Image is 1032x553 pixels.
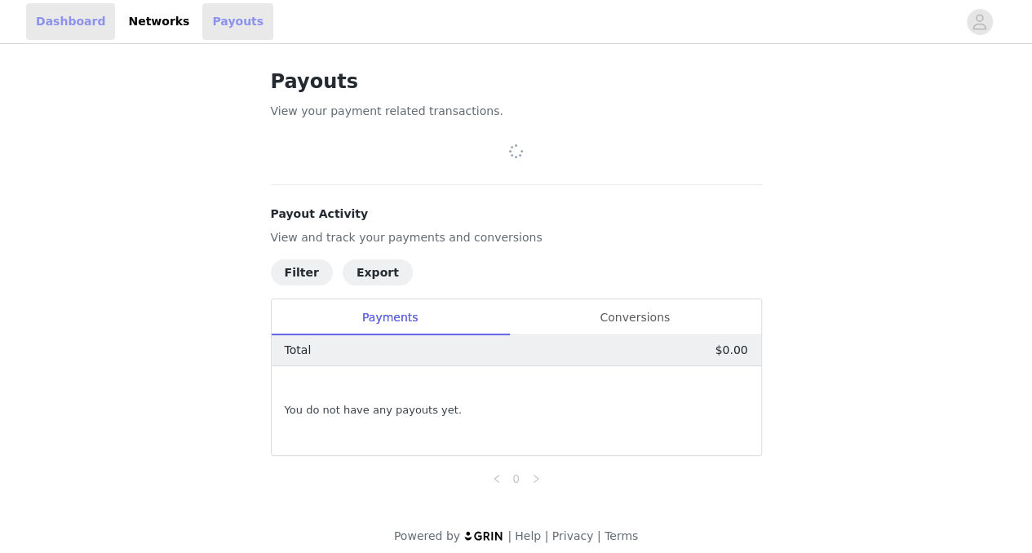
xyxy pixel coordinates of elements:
[285,342,312,359] p: Total
[972,9,987,35] div: avatar
[271,229,762,246] p: View and track your payments and conversions
[463,530,504,541] img: logo
[605,529,638,542] a: Terms
[271,103,762,120] p: View your payment related transactions.
[526,469,546,489] li: Next Page
[118,3,199,40] a: Networks
[202,3,273,40] a: Payouts
[487,469,507,489] li: Previous Page
[552,529,594,542] a: Privacy
[515,529,541,542] a: Help
[492,474,502,484] i: icon: left
[272,299,509,336] div: Payments
[285,402,462,418] span: You do not have any payouts yet.
[271,206,762,223] h4: Payout Activity
[715,342,747,359] p: $0.00
[271,67,762,96] h1: Payouts
[507,469,526,489] li: 0
[509,299,761,336] div: Conversions
[343,259,413,285] button: Export
[26,3,115,40] a: Dashboard
[597,529,601,542] span: |
[507,529,512,542] span: |
[544,529,548,542] span: |
[271,259,333,285] button: Filter
[394,529,460,542] span: Powered by
[531,474,541,484] i: icon: right
[507,470,525,488] a: 0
